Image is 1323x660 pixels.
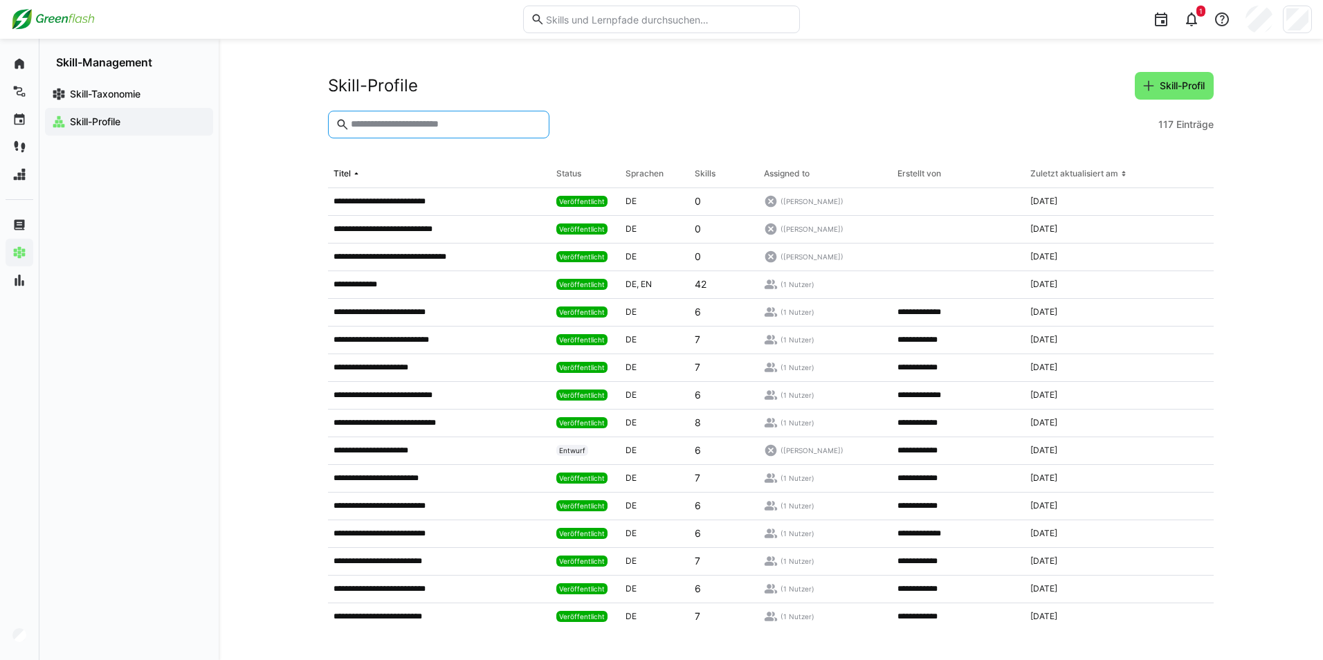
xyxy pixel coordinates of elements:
[559,391,605,399] span: Veröffentlicht
[328,75,418,96] h2: Skill-Profile
[781,473,814,483] span: (1 Nutzer)
[559,557,605,565] span: Veröffentlicht
[626,417,637,428] span: de
[1030,417,1057,428] span: [DATE]
[781,363,814,372] span: (1 Nutzer)
[626,473,637,483] span: de
[781,584,814,594] span: (1 Nutzer)
[695,388,701,402] p: 6
[781,335,814,345] span: (1 Nutzer)
[781,529,814,538] span: (1 Nutzer)
[1030,279,1057,290] span: [DATE]
[626,528,637,538] span: de
[1030,556,1057,567] span: [DATE]
[556,168,581,179] div: Status
[695,277,706,291] p: 42
[695,609,700,623] p: 7
[695,360,700,374] p: 7
[1030,168,1118,179] div: Zuletzt aktualisiert am
[626,611,637,621] span: de
[695,443,701,457] p: 6
[695,222,701,236] p: 0
[1199,7,1203,15] span: 1
[781,252,843,262] span: ([PERSON_NAME])
[559,363,605,372] span: Veröffentlicht
[1030,445,1057,456] span: [DATE]
[695,526,701,540] p: 6
[695,471,700,485] p: 7
[695,416,701,430] p: 8
[781,390,814,400] span: (1 Nutzer)
[1135,72,1214,100] button: Skill-Profil
[559,308,605,316] span: Veröffentlicht
[781,612,814,621] span: (1 Nutzer)
[1030,223,1057,235] span: [DATE]
[1030,251,1057,262] span: [DATE]
[695,554,700,568] p: 7
[626,334,637,345] span: de
[559,474,605,482] span: Veröffentlicht
[559,612,605,621] span: Veröffentlicht
[1030,389,1057,401] span: [DATE]
[695,333,700,347] p: 7
[1030,306,1057,318] span: [DATE]
[1030,583,1057,594] span: [DATE]
[781,446,843,455] span: ([PERSON_NAME])
[626,583,637,594] span: de
[626,306,637,317] span: de
[695,250,701,264] p: 0
[559,225,605,233] span: Veröffentlicht
[781,418,814,428] span: (1 Nutzer)
[781,279,814,289] span: (1 Nutzer)
[897,168,941,179] div: Erstellt von
[559,446,585,455] span: Entwurf
[1030,611,1057,622] span: [DATE]
[1030,473,1057,484] span: [DATE]
[695,499,701,513] p: 6
[764,168,810,179] div: Assigned to
[781,196,843,206] span: ([PERSON_NAME])
[559,585,605,593] span: Veröffentlicht
[626,362,637,372] span: de
[559,253,605,261] span: Veröffentlicht
[781,307,814,317] span: (1 Nutzer)
[641,279,652,289] span: en
[1030,334,1057,345] span: [DATE]
[626,279,641,289] span: de
[626,196,637,206] span: de
[695,305,701,319] p: 6
[559,502,605,510] span: Veröffentlicht
[781,224,843,234] span: ([PERSON_NAME])
[1030,362,1057,373] span: [DATE]
[626,500,637,511] span: de
[626,556,637,566] span: de
[1176,118,1214,131] span: Einträge
[781,556,814,566] span: (1 Nutzer)
[545,13,792,26] input: Skills und Lernpfade durchsuchen…
[695,194,701,208] p: 0
[781,501,814,511] span: (1 Nutzer)
[559,336,605,344] span: Veröffentlicht
[1158,118,1174,131] span: 117
[695,582,701,596] p: 6
[626,389,637,400] span: de
[626,251,637,262] span: de
[626,168,664,179] div: Sprachen
[626,223,637,234] span: de
[1030,528,1057,539] span: [DATE]
[1158,79,1207,93] span: Skill-Profil
[559,280,605,288] span: Veröffentlicht
[695,168,715,179] div: Skills
[1030,196,1057,207] span: [DATE]
[1030,500,1057,511] span: [DATE]
[559,419,605,427] span: Veröffentlicht
[334,168,351,179] div: Titel
[559,529,605,538] span: Veröffentlicht
[559,197,605,205] span: Veröffentlicht
[626,445,637,455] span: de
